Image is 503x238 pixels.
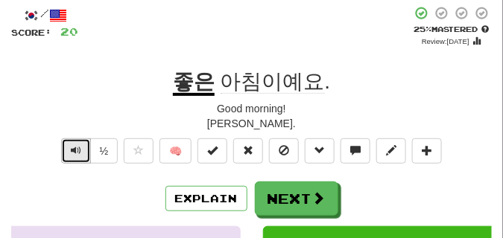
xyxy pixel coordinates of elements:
[221,70,325,94] span: 아침이예요
[124,138,154,164] button: Favorite sentence (alt+f)
[11,101,492,116] div: Good morning!
[61,138,91,164] button: Play sentence audio (ctl+space)
[305,138,335,164] button: Grammar (alt+g)
[58,138,118,171] div: Text-to-speech controls
[159,138,192,164] button: 🧠
[165,186,247,211] button: Explain
[173,70,215,96] u: 좋은
[11,116,492,131] div: [PERSON_NAME].
[412,138,442,164] button: Add to collection (alt+a)
[341,138,370,164] button: Discuss sentence (alt+u)
[422,37,469,45] small: Review: [DATE]
[414,25,432,33] span: 25 %
[11,28,51,37] span: Score:
[411,24,492,34] div: Mastered
[376,138,406,164] button: Edit sentence (alt+d)
[255,181,338,216] button: Next
[233,138,263,164] button: Reset to 0% Mastered (alt+r)
[60,25,78,38] span: 20
[90,138,118,164] button: ½
[269,138,299,164] button: Ignore sentence (alt+i)
[215,70,331,94] span: .
[197,138,227,164] button: Set this sentence to 100% Mastered (alt+m)
[11,6,78,25] div: /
